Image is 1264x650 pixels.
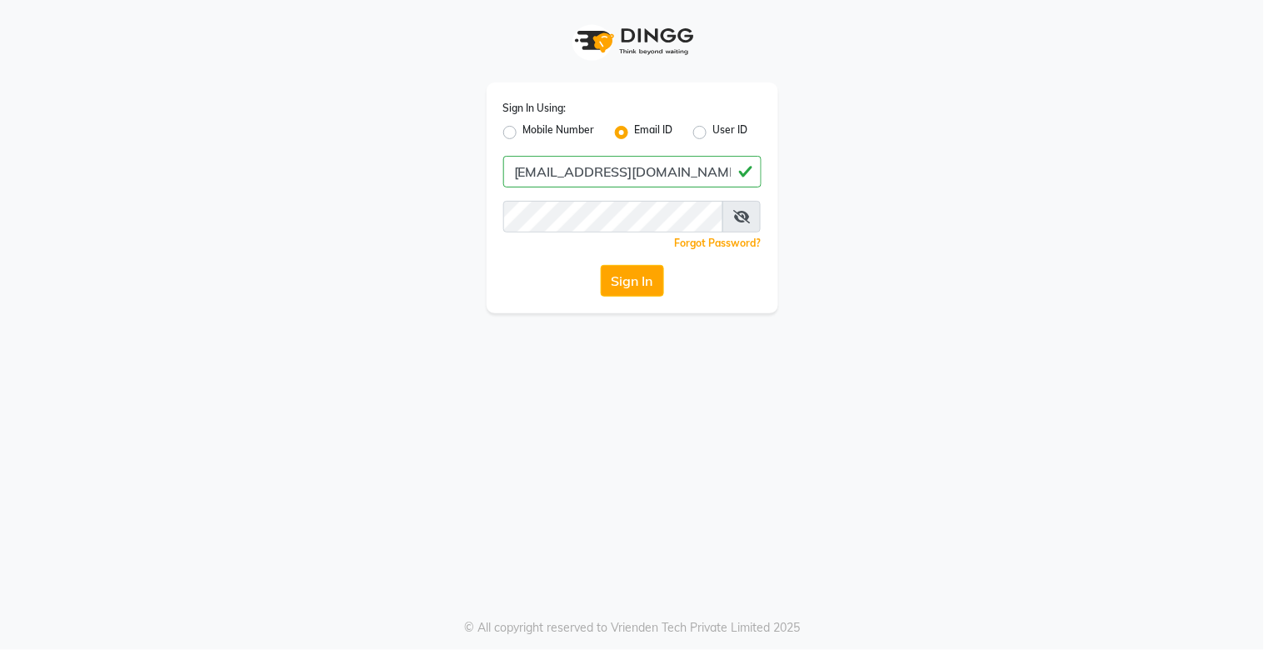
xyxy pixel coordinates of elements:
img: logo1.svg [566,17,699,66]
button: Sign In [601,265,664,297]
label: Email ID [635,122,673,142]
label: User ID [713,122,748,142]
input: Username [503,201,724,232]
a: Forgot Password? [675,237,762,249]
label: Mobile Number [523,122,595,142]
input: Username [503,156,762,187]
label: Sign In Using: [503,101,567,116]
